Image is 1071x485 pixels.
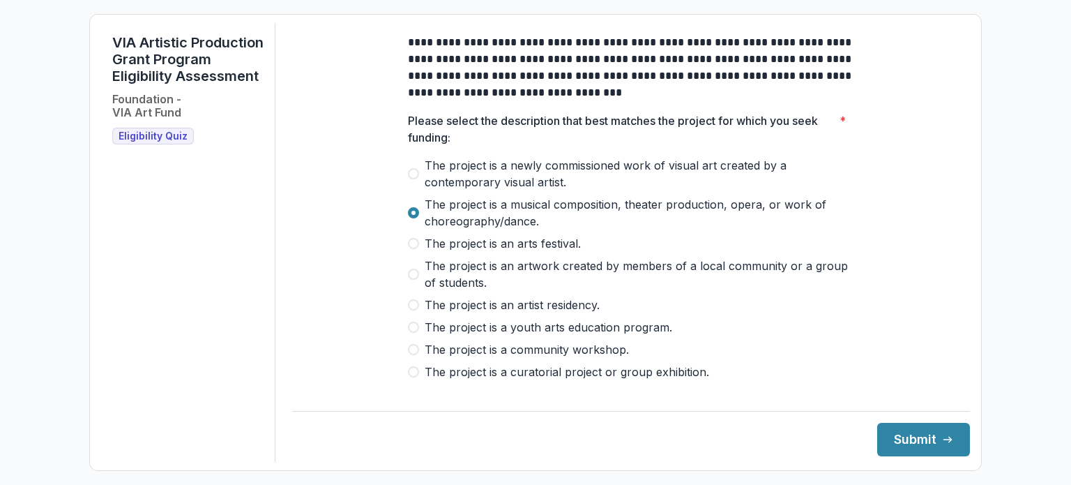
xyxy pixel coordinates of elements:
[425,196,854,230] span: The project is a musical composition, theater production, opera, or work of choreography/dance.
[112,34,264,84] h1: VIA Artistic Production Grant Program Eligibility Assessment
[425,364,709,380] span: The project is a curatorial project or group exhibition.
[408,112,834,146] p: Please select the description that best matches the project for which you seek funding:
[877,423,970,456] button: Submit
[425,341,629,358] span: The project is a community workshop.
[425,235,581,252] span: The project is an arts festival.
[425,157,854,191] span: The project is a newly commissioned work of visual art created by a contemporary visual artist.
[425,258,854,291] span: The project is an artwork created by members of a local community or a group of students.
[119,130,188,142] span: Eligibility Quiz
[425,319,672,336] span: The project is a youth arts education program.
[112,93,181,119] h2: Foundation - VIA Art Fund
[425,297,600,313] span: The project is an artist residency.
